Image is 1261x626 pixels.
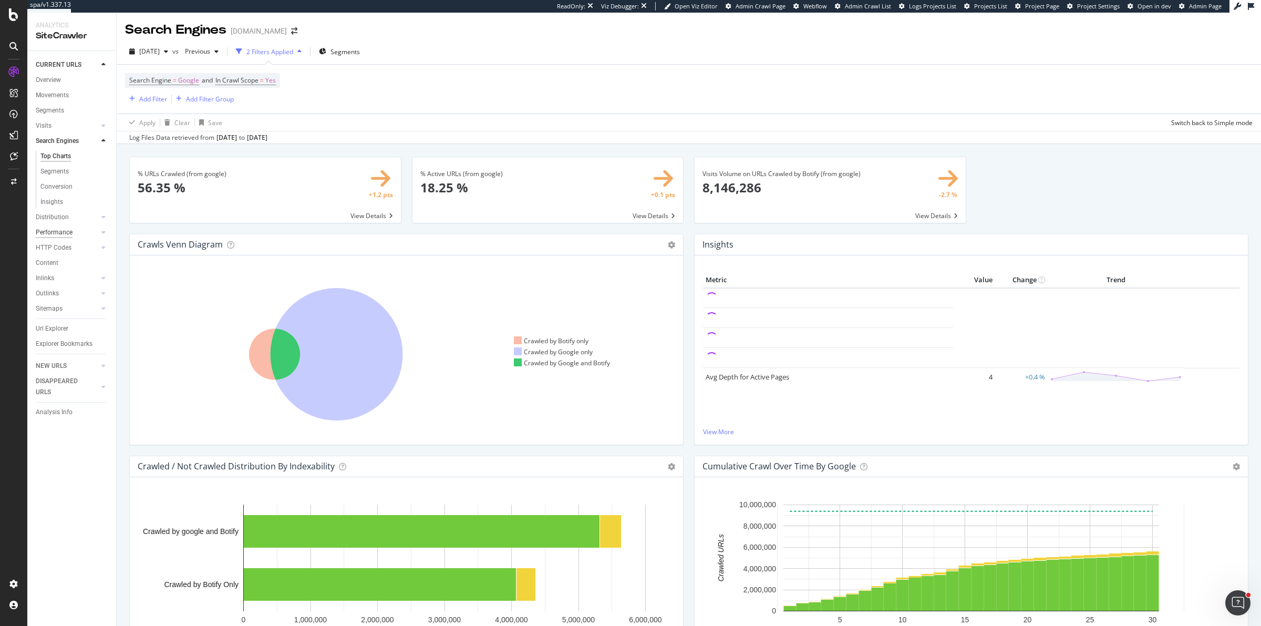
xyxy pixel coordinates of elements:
div: Apply [139,118,156,127]
a: Admin Page [1179,2,1222,11]
i: Options [1233,463,1240,470]
div: SiteCrawler [36,30,108,42]
text: 0 [242,615,246,624]
div: HTTP Codes [36,242,71,253]
a: Segments [36,105,109,116]
div: Distribution [36,212,69,223]
span: and [202,76,213,85]
text: Crawled URLs [717,535,725,582]
a: Inlinks [36,273,98,284]
div: ReadOnly: [557,2,585,11]
text: 30 [1149,615,1157,624]
span: = [173,76,177,85]
span: In Crawl Scope [215,76,259,85]
text: 1,000,000 [294,615,327,624]
div: Add Filter [139,95,167,104]
span: Segments [330,47,360,56]
text: 4,000,000 [495,615,528,624]
div: Conversion [40,181,73,192]
span: 2025 Aug. 24th [139,47,160,56]
th: Trend [1048,272,1184,288]
a: Segments [40,166,109,177]
a: HTTP Codes [36,242,98,253]
a: Distribution [36,212,98,223]
span: Admin Crawl Page [736,2,785,10]
div: Overview [36,75,61,86]
span: Previous [181,47,210,56]
div: Segments [36,105,64,116]
text: 0 [772,607,776,615]
text: 4,000,000 [743,565,776,573]
div: Sitemaps [36,303,63,314]
text: 6,000,000 [743,543,776,551]
a: Open Viz Editor [664,2,718,11]
a: Outlinks [36,288,98,299]
div: Save [208,118,222,127]
span: Search Engine [129,76,171,85]
a: Url Explorer [36,323,109,334]
a: Projects List [964,2,1007,11]
div: Crawled by Google and Botify [514,358,611,367]
a: CURRENT URLS [36,59,98,70]
button: Add Filter [125,93,167,105]
a: Conversion [40,181,109,192]
div: Analytics [36,21,108,30]
a: Project Page [1015,2,1059,11]
div: CURRENT URLS [36,59,81,70]
div: Inlinks [36,273,54,284]
button: Previous [181,43,223,60]
button: Switch back to Simple mode [1167,114,1253,131]
td: +0.4 % [995,368,1048,386]
div: Viz Debugger: [601,2,639,11]
a: Project Settings [1067,2,1120,11]
button: Save [195,114,222,131]
a: Top Charts [40,151,109,162]
span: Project Page [1025,2,1059,10]
div: Crawled by Botify only [514,336,589,345]
button: Apply [125,114,156,131]
div: Search Engines [125,21,226,39]
text: 2,000,000 [361,615,394,624]
a: Movements [36,90,109,101]
div: 2 Filters Applied [246,47,293,56]
a: Search Engines [36,136,98,147]
h4: Crawls Venn Diagram [138,238,223,252]
div: Outlinks [36,288,59,299]
div: Analysis Info [36,407,73,418]
div: Movements [36,90,69,101]
a: Performance [36,227,98,238]
div: Switch back to Simple mode [1171,118,1253,127]
span: Google [178,73,199,88]
text: 15 [961,615,969,624]
span: Admin Page [1189,2,1222,10]
a: Insights [40,197,109,208]
text: 10 [898,615,907,624]
text: 3,000,000 [428,615,461,624]
th: Change [995,272,1048,288]
div: Url Explorer [36,323,68,334]
h4: Cumulative Crawl Over Time by google [702,459,856,474]
i: Options [668,463,675,470]
div: Content [36,258,58,269]
div: Segments [40,166,69,177]
div: Visits [36,120,51,131]
span: Webflow [803,2,827,10]
text: 2,000,000 [743,586,776,594]
a: Webflow [793,2,827,11]
span: Open in dev [1138,2,1171,10]
a: Open in dev [1128,2,1171,11]
th: Value [953,272,995,288]
div: [DOMAIN_NAME] [231,26,287,36]
i: Options [668,241,675,249]
a: Sitemaps [36,303,98,314]
a: DISAPPEARED URLS [36,376,98,398]
div: Explorer Bookmarks [36,338,92,350]
span: Project Settings [1077,2,1120,10]
button: Clear [160,114,190,131]
a: Content [36,258,109,269]
text: Crawled by google and Botify [143,527,239,536]
div: [DATE] [247,133,267,142]
a: Visits [36,120,98,131]
text: 25 [1086,615,1094,624]
a: Admin Crawl Page [726,2,785,11]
